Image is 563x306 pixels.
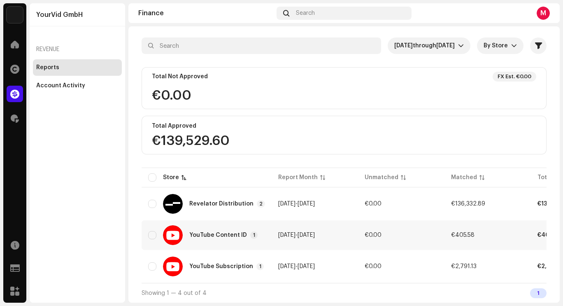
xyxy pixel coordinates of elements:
img: eaf6e29c-ca94-4a45-904d-c9c4d715140b [7,7,23,23]
span: - [278,201,315,207]
div: YouTube Subscription [189,264,253,269]
div: 1 [530,288,547,298]
span: €0.00 [365,232,382,238]
span: Last 3 months [394,37,458,54]
span: [DATE] [394,43,413,49]
p-badge: 1 [256,263,264,270]
span: By Store [484,37,511,54]
div: dropdown trigger [511,37,517,54]
span: through [413,43,436,49]
re-a-nav-header: Revenue [33,40,122,59]
p-badge: 2 [257,200,265,208]
div: Account Activity [36,82,85,89]
span: [DATE] [278,232,295,238]
div: Total Approved [152,123,196,129]
div: Total [537,173,552,182]
div: dropdown trigger [458,37,464,54]
div: FX Est. €0.00 [498,73,531,80]
span: €2,791.13 [451,264,477,269]
div: YouTube Content ID [189,232,247,238]
span: [DATE] [278,264,295,269]
re-m-nav-item: Reports [33,59,122,76]
div: Report Month [278,173,318,182]
div: Matched [451,173,477,182]
span: - [278,232,315,238]
span: Search [296,10,315,16]
div: M [537,7,550,20]
span: €136,332.89 [451,201,485,207]
span: - [278,264,315,269]
div: Finance [138,10,273,16]
input: Search [142,37,381,54]
span: [DATE] [436,43,455,49]
span: €405.58 [451,232,475,238]
span: Showing 1 — 4 out of 4 [142,290,207,296]
span: €2,791.13 [537,264,563,269]
span: [DATE] [298,232,315,238]
span: €405.58 [537,232,561,238]
span: €0.00 [365,264,382,269]
span: [DATE] [298,201,315,207]
div: Reports [36,64,59,71]
span: [DATE] [278,201,295,207]
div: Total Not Approved [152,73,208,80]
p-badge: 1 [250,231,258,239]
div: Store [163,173,179,182]
div: Revelator Distribution [189,201,254,207]
span: [DATE] [298,264,315,269]
re-m-nav-item: Account Activity [33,77,122,94]
span: €0.00 [365,201,382,207]
div: Unmatched [365,173,398,182]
